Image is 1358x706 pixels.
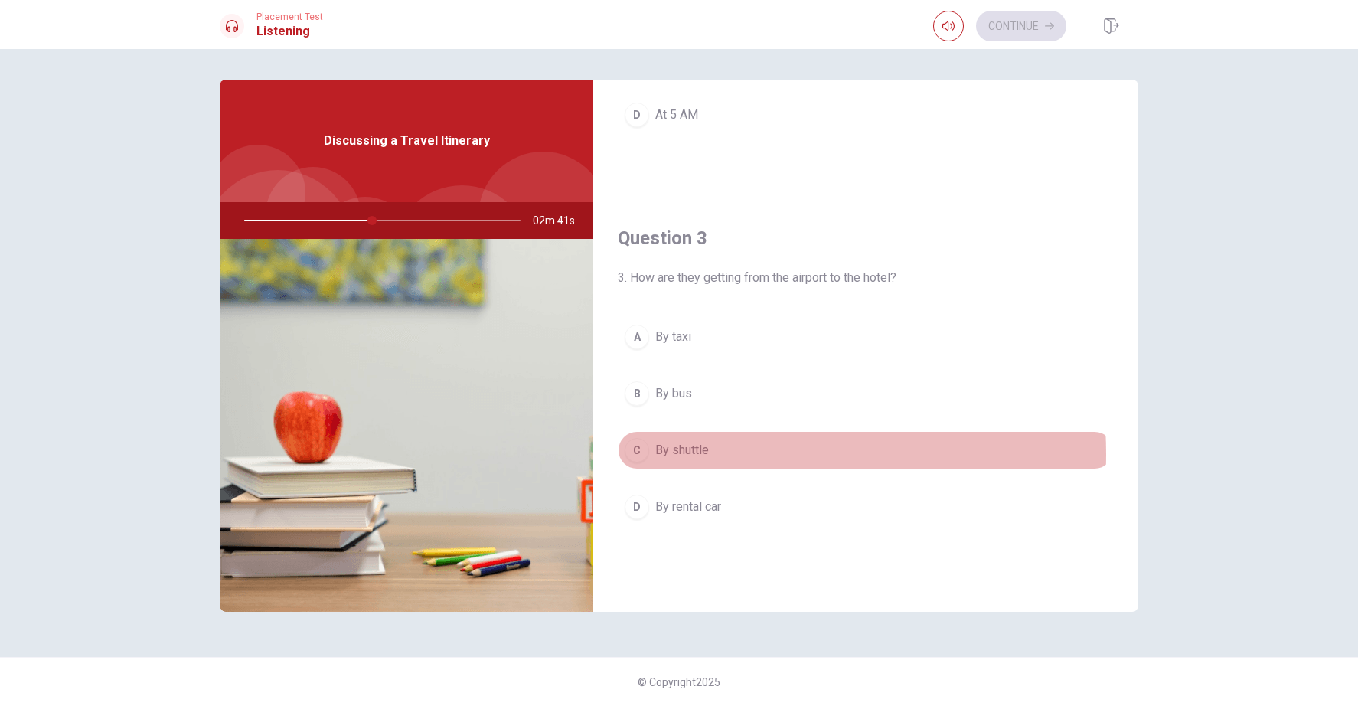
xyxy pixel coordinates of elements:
div: D [625,495,649,519]
button: CBy shuttle [618,431,1114,469]
button: DBy rental car [618,488,1114,526]
div: B [625,381,649,406]
span: By rental car [655,498,721,516]
div: D [625,103,649,127]
span: Discussing a Travel Itinerary [324,132,490,150]
button: ABy taxi [618,318,1114,356]
div: A [625,325,649,349]
span: At 5 AM [655,106,698,124]
h4: Question 3 [618,226,1114,250]
span: By bus [655,384,692,403]
div: C [625,438,649,462]
span: By taxi [655,328,691,346]
span: © Copyright 2025 [638,676,720,688]
span: Placement Test [256,11,323,22]
h1: Listening [256,22,323,41]
button: BBy bus [618,374,1114,413]
button: DAt 5 AM [618,96,1114,134]
span: By shuttle [655,441,709,459]
span: 02m 41s [533,202,587,239]
img: Discussing a Travel Itinerary [220,239,593,612]
span: 3. How are they getting from the airport to the hotel? [618,269,1114,287]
